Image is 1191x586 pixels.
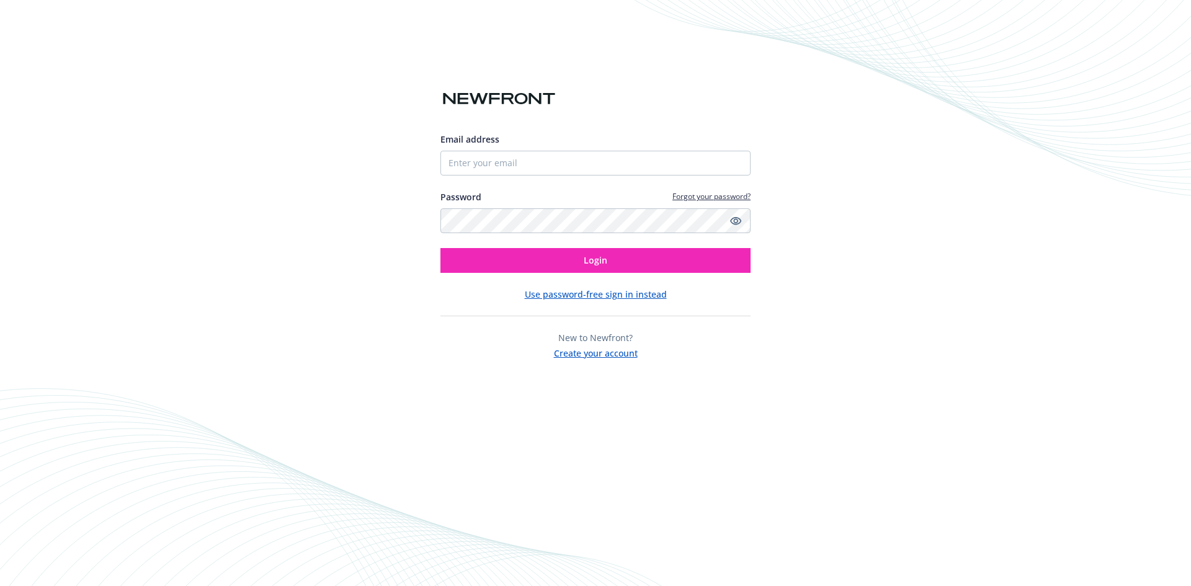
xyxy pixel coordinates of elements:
button: Create your account [554,344,638,360]
span: Login [584,254,607,266]
a: Show password [728,213,743,228]
span: Email address [440,133,499,145]
img: Newfront logo [440,88,558,110]
button: Login [440,248,751,273]
span: New to Newfront? [558,332,633,344]
input: Enter your password [440,208,751,233]
a: Forgot your password? [672,191,751,202]
input: Enter your email [440,151,751,175]
button: Use password-free sign in instead [525,288,667,301]
label: Password [440,190,481,203]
